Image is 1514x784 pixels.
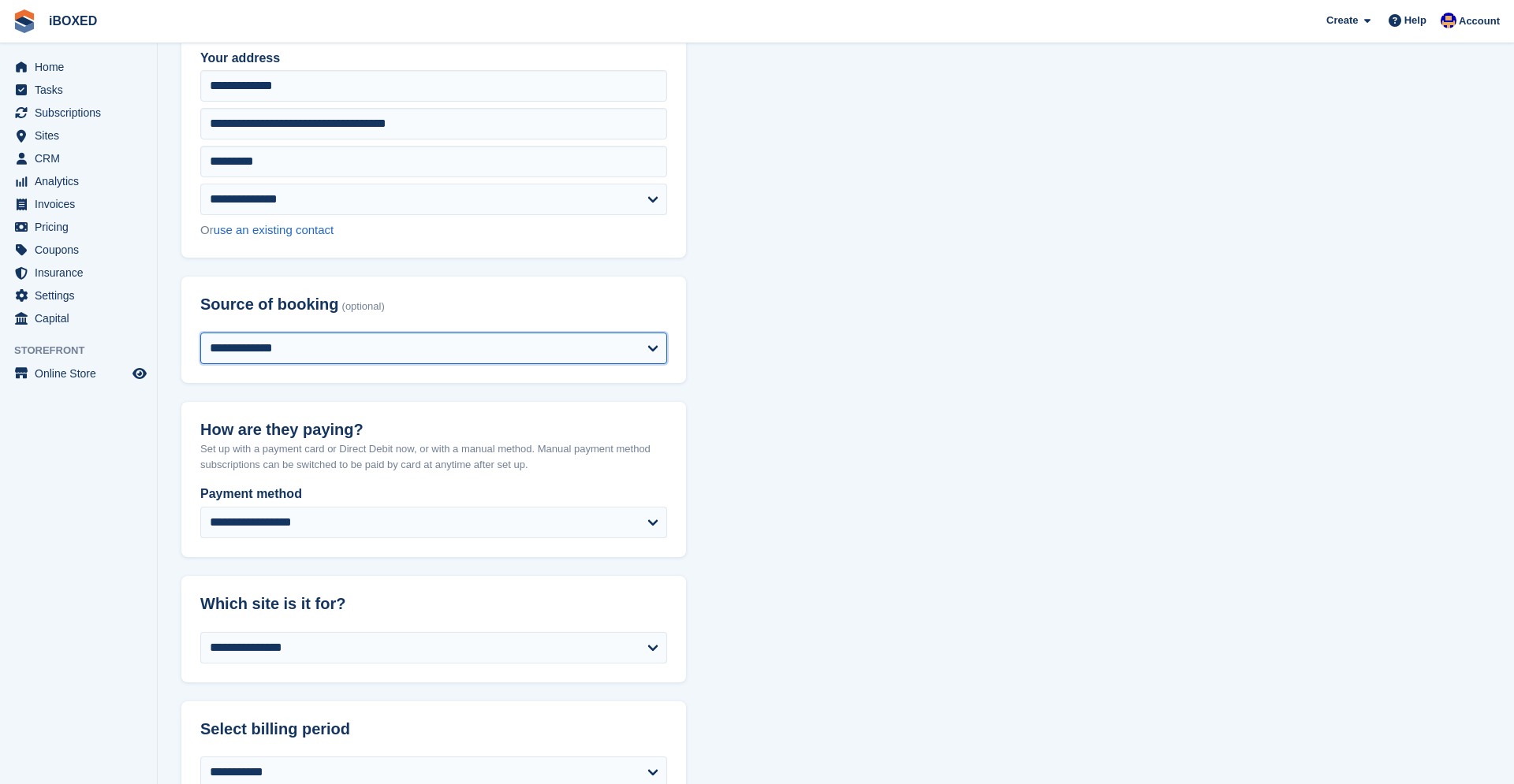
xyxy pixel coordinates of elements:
[200,221,667,240] div: Or
[342,301,385,313] span: (optional)
[200,421,667,439] h2: How are they paying?
[8,147,149,169] a: menu
[35,124,129,147] span: Sites
[8,79,149,101] a: menu
[130,364,149,383] a: Preview store
[35,262,129,284] span: Insurance
[1404,13,1426,28] span: Help
[35,79,129,101] span: Tasks
[8,262,149,284] a: menu
[35,362,129,385] span: Online Store
[8,124,149,147] a: menu
[200,485,667,503] label: Payment method
[35,216,129,238] span: Pricing
[35,284,129,307] span: Settings
[35,239,129,261] span: Coupons
[214,223,334,236] a: use an existing contact
[8,216,149,238] a: menu
[35,147,129,169] span: CRM
[8,193,149,215] a: menu
[14,343,157,359] span: Storefront
[200,720,667,738] h2: Select billing period
[8,362,149,385] a: menu
[8,239,149,261] a: menu
[43,8,103,34] a: iBOXED
[8,284,149,307] a: menu
[8,170,149,192] a: menu
[200,595,667,613] h2: Which site is it for?
[13,9,36,33] img: stora-icon-8386f47178a22dfd0bd8f6a31ec36ba5ce8667c1dd55bd0f319d3a0aa187defe.svg
[35,307,129,329] span: Capital
[8,102,149,124] a: menu
[35,56,129,78] span: Home
[35,170,129,192] span: Analytics
[1441,13,1456,28] img: Noor Rashid
[1326,13,1358,28] span: Create
[200,441,667,472] p: Set up with a payment card or Direct Debit now, or with a manual method. Manual payment method su...
[35,193,129,215] span: Invoices
[200,295,339,314] span: Source of booking
[35,102,129,124] span: Subscriptions
[8,307,149,329] a: menu
[8,56,149,78] a: menu
[200,49,667,68] label: Your address
[1459,13,1500,29] span: Account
